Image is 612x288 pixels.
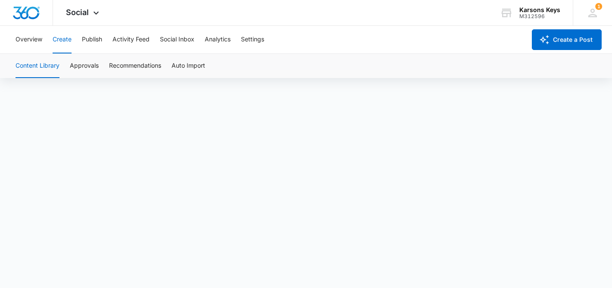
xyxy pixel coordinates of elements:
div: account id [519,13,560,19]
button: Approvals [70,54,99,78]
div: notifications count [595,3,602,10]
div: account name [519,6,560,13]
button: Social Inbox [160,26,194,53]
button: Create a Post [532,29,602,50]
button: Activity Feed [112,26,150,53]
button: Publish [82,26,102,53]
button: Overview [16,26,42,53]
button: Auto Import [172,54,205,78]
button: Content Library [16,54,59,78]
button: Create [53,26,72,53]
button: Settings [241,26,264,53]
button: Analytics [205,26,231,53]
span: Social [66,8,89,17]
span: 1 [595,3,602,10]
button: Recommendations [109,54,161,78]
